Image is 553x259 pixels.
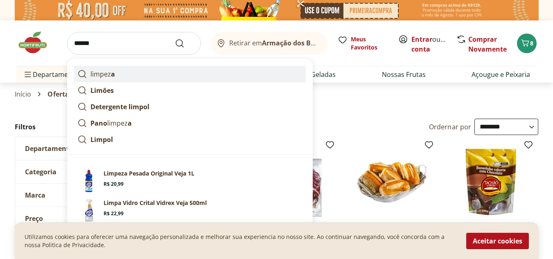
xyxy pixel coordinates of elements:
[411,34,448,54] span: ou
[15,90,32,98] a: Início
[25,214,43,223] span: Preço
[74,166,306,196] a: PrincipalLimpeza Pesada Original Veja 1LR$ 20,99
[104,169,194,178] p: Limpeza Pesada Original Veja 1L
[411,35,432,44] a: Entrar
[175,38,194,48] button: Submit Search
[74,196,306,225] a: PrincipalLimpa Vidro Crital Vidrex Veja 500mlR$ 22,99
[15,160,138,183] button: Categoria
[111,70,115,79] strong: a
[517,34,537,53] button: Carrinho
[353,143,431,221] img: Pão de Leite
[229,39,320,47] span: Retirar em
[262,38,337,47] b: Armação dos Búzios/RJ
[16,30,57,55] img: Hortifruti
[15,184,138,207] button: Marca
[23,65,82,84] span: Departamentos
[25,168,56,176] span: Categoria
[104,181,124,187] span: R$ 20,99
[104,199,207,207] p: Limpa Vidro Crital Vidrex Veja 500ml
[382,70,426,79] a: Nossas Frutas
[74,82,306,99] a: Limões
[452,143,530,221] img: Bananinha com Chocolate Tachão de Ubatuba 200g
[74,66,306,82] a: limpeza
[15,119,138,135] h2: Filtros
[90,69,115,79] p: limpez
[530,39,533,47] span: 8
[104,210,124,217] span: R$ 22,99
[74,115,306,131] a: Panolimpeza
[15,207,138,230] button: Preço
[128,119,132,128] strong: a
[429,122,472,131] label: Ordernar por
[90,118,132,128] p: limpez
[338,35,388,52] a: Meus Favoritos
[90,119,107,128] strong: Pano
[90,86,114,95] strong: Limões
[74,99,306,115] a: Detergente limpol
[25,233,456,249] p: Utilizamos cookies para oferecer uma navegação personalizada e melhorar sua experiencia no nosso ...
[77,199,100,222] img: Principal
[468,35,507,54] a: Comprar Novamente
[411,35,456,54] a: Criar conta
[25,144,73,153] span: Departamento
[466,233,529,249] button: Aceitar cookies
[67,32,201,55] input: search
[74,131,306,148] a: Limpol
[15,137,138,160] button: Departamento
[90,102,149,111] strong: Detergente limpol
[472,70,530,79] a: Açougue e Peixaria
[211,32,328,55] button: Retirar emArmação dos Búzios/RJ
[25,191,45,199] span: Marca
[47,90,145,98] span: Ofertas da Semana Hortifruti
[351,35,388,52] span: Meus Favoritos
[90,135,113,144] strong: Limpol
[23,65,33,84] button: Menu
[77,169,100,192] img: Principal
